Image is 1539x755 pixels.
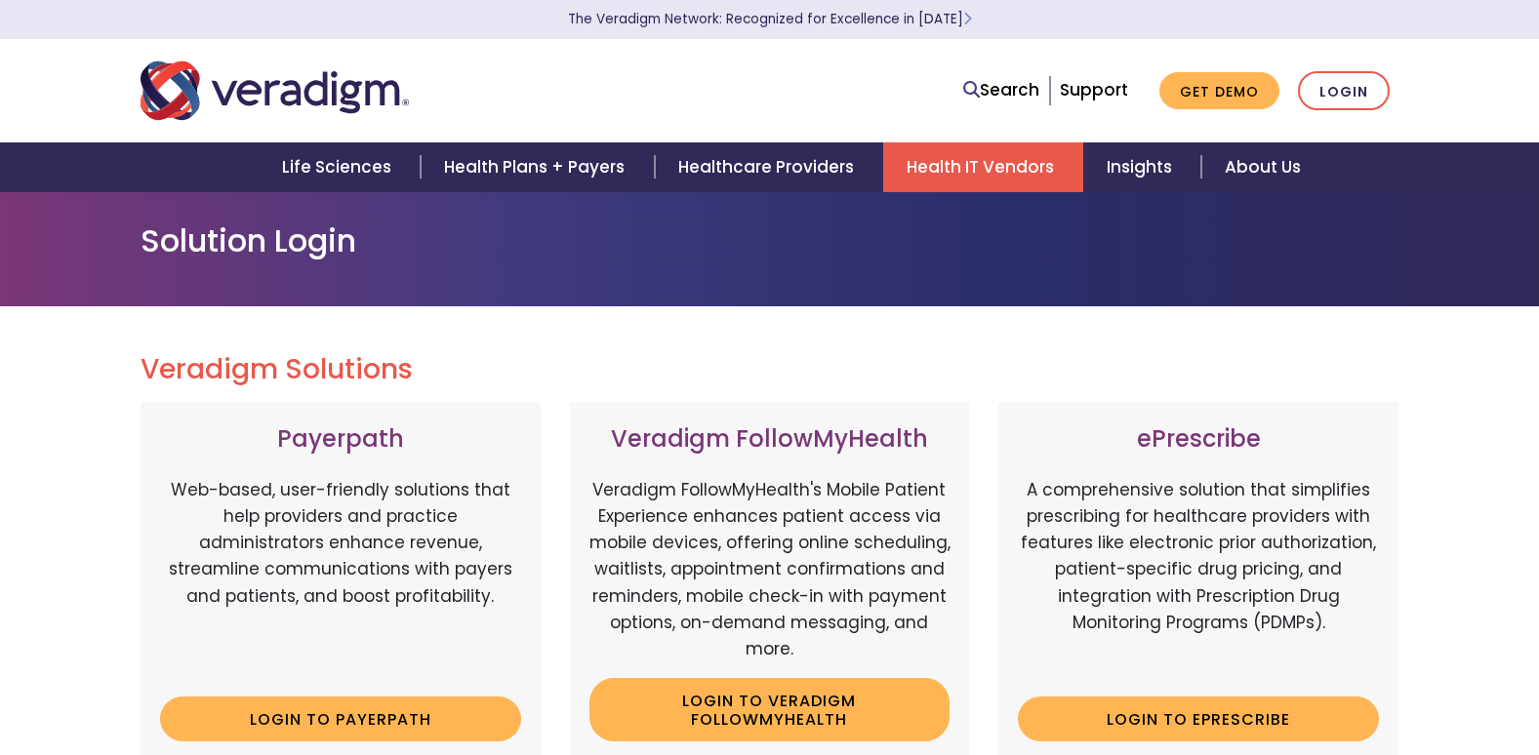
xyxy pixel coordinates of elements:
span: Learn More [963,10,972,28]
img: Veradigm logo [141,59,409,123]
h3: ePrescribe [1018,425,1379,454]
a: Support [1060,78,1128,101]
h2: Veradigm Solutions [141,353,1399,386]
a: About Us [1201,142,1324,192]
a: Healthcare Providers [655,142,883,192]
a: Login [1298,71,1390,111]
p: Veradigm FollowMyHealth's Mobile Patient Experience enhances patient access via mobile devices, o... [589,477,951,662]
p: Web-based, user-friendly solutions that help providers and practice administrators enhance revenu... [160,477,521,682]
a: The Veradigm Network: Recognized for Excellence in [DATE]Learn More [568,10,972,28]
a: Get Demo [1159,72,1279,110]
h1: Solution Login [141,222,1399,259]
a: Insights [1083,142,1201,192]
a: Login to Veradigm FollowMyHealth [589,678,951,741]
a: Search [963,77,1039,103]
h3: Veradigm FollowMyHealth [589,425,951,454]
a: Life Sciences [259,142,421,192]
a: Login to ePrescribe [1018,696,1379,741]
h3: Payerpath [160,425,521,454]
a: Health IT Vendors [883,142,1083,192]
a: Login to Payerpath [160,696,521,741]
a: Health Plans + Payers [421,142,654,192]
p: A comprehensive solution that simplifies prescribing for healthcare providers with features like ... [1018,477,1379,682]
